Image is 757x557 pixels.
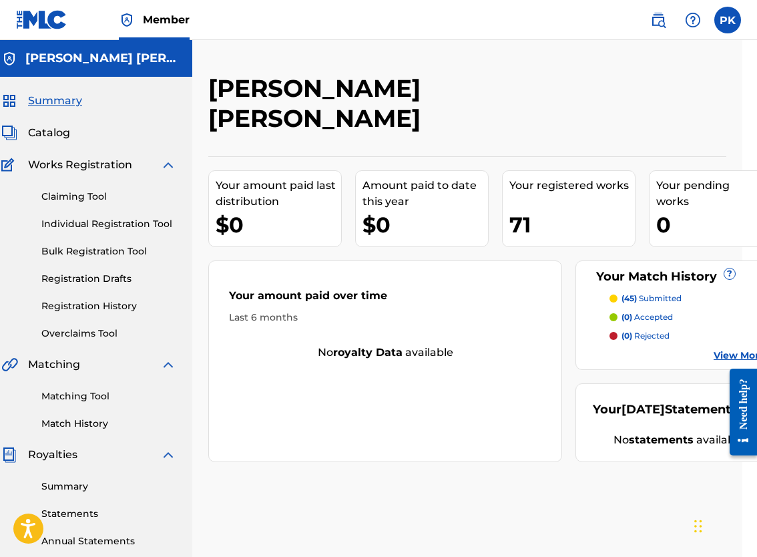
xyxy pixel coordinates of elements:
div: Glisser [694,506,702,546]
a: Annual Statements [41,534,176,548]
img: Matching [1,357,18,373]
p: rejected [621,330,670,342]
div: No available [209,345,561,361]
div: Amount paid to date this year [362,178,488,210]
div: Your Statements [593,401,738,419]
img: Works Registration [1,157,19,173]
a: CatalogCatalog [1,125,70,141]
a: Overclaims Tool [41,327,176,341]
a: Claiming Tool [41,190,176,204]
span: Member [143,12,190,27]
div: $0 [362,210,488,240]
span: Works Registration [28,157,132,173]
img: Summary [1,93,17,109]
a: Registration Drafts [41,272,176,286]
p: accepted [621,311,673,323]
div: Help [680,7,706,33]
div: Last 6 months [229,311,541,325]
img: expand [160,447,176,463]
a: Registration History [41,299,176,313]
span: (0) [621,331,632,341]
img: Top Rightsholder [119,12,135,28]
span: Matching [28,357,80,373]
img: search [650,12,666,28]
iframe: Resource Center [720,357,757,468]
span: [DATE] [621,402,665,417]
img: Catalog [1,125,17,141]
a: Match History [41,417,176,431]
a: Individual Registration Tool [41,217,176,231]
img: MLC Logo [16,10,67,29]
div: 71 [509,210,635,240]
img: expand [160,357,176,373]
img: Accounts [1,51,17,67]
div: Your amount paid last distribution [216,178,341,210]
iframe: Chat Widget [690,493,757,557]
a: Matching Tool [41,389,176,403]
div: Widget de chat [690,493,757,557]
a: Summary [41,480,176,494]
a: Statements [41,507,176,521]
strong: royalty data [333,346,403,359]
a: Bulk Registration Tool [41,244,176,258]
div: $0 [216,210,341,240]
div: Your registered works [509,178,635,194]
span: Catalog [28,125,70,141]
span: (45) [621,293,637,303]
span: ? [724,268,735,279]
strong: statements [629,433,694,446]
div: Your amount paid over time [229,288,541,311]
h5: Paul Hervé Konaté [25,51,176,66]
span: (0) [621,312,632,322]
span: Royalties [28,447,77,463]
p: submitted [621,293,682,305]
h2: [PERSON_NAME] [PERSON_NAME] [208,73,607,134]
img: Royalties [1,447,17,463]
a: Public Search [645,7,672,33]
a: SummarySummary [1,93,82,109]
div: User Menu [714,7,741,33]
img: help [685,12,701,28]
img: expand [160,157,176,173]
span: Summary [28,93,82,109]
